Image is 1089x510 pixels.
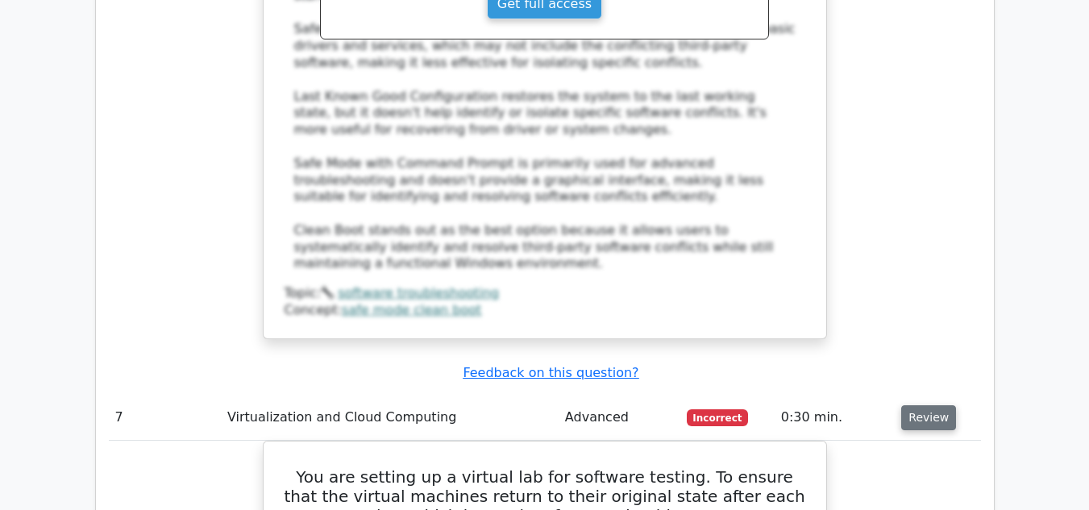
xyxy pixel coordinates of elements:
div: Topic: [285,285,805,302]
button: Review [901,405,956,430]
td: Advanced [559,395,680,441]
td: 7 [109,395,221,441]
a: safe mode clean boot [342,302,481,317]
a: software troubleshooting [338,285,499,301]
a: Feedback on this question? [463,365,638,380]
td: 0:30 min. [775,395,896,441]
td: Virtualization and Cloud Computing [221,395,559,441]
div: Concept: [285,302,805,319]
span: Incorrect [687,409,749,425]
